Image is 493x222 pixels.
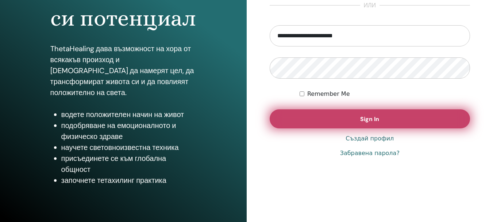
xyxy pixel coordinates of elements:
[61,120,196,142] li: подобряване на емоционалното и физическо здраве
[307,90,350,98] label: Remember Me
[300,90,470,98] div: Keep me authenticated indefinitely or until I manually logout
[50,43,196,98] p: ThetaHealing дава възможност на хора от всякакъв произход и [DEMOGRAPHIC_DATA] да намерят цел, да...
[61,175,196,186] li: започнете тетахилинг практика
[340,149,400,158] a: Забравена парола?
[61,142,196,153] li: научете световноизвестна техника
[270,109,470,128] button: Sign In
[346,134,394,143] a: Създай профил
[61,153,196,175] li: присъединете се към глобална общност
[360,1,380,10] span: или
[61,109,196,120] li: водете положителен начин на живот
[360,115,379,123] span: Sign In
